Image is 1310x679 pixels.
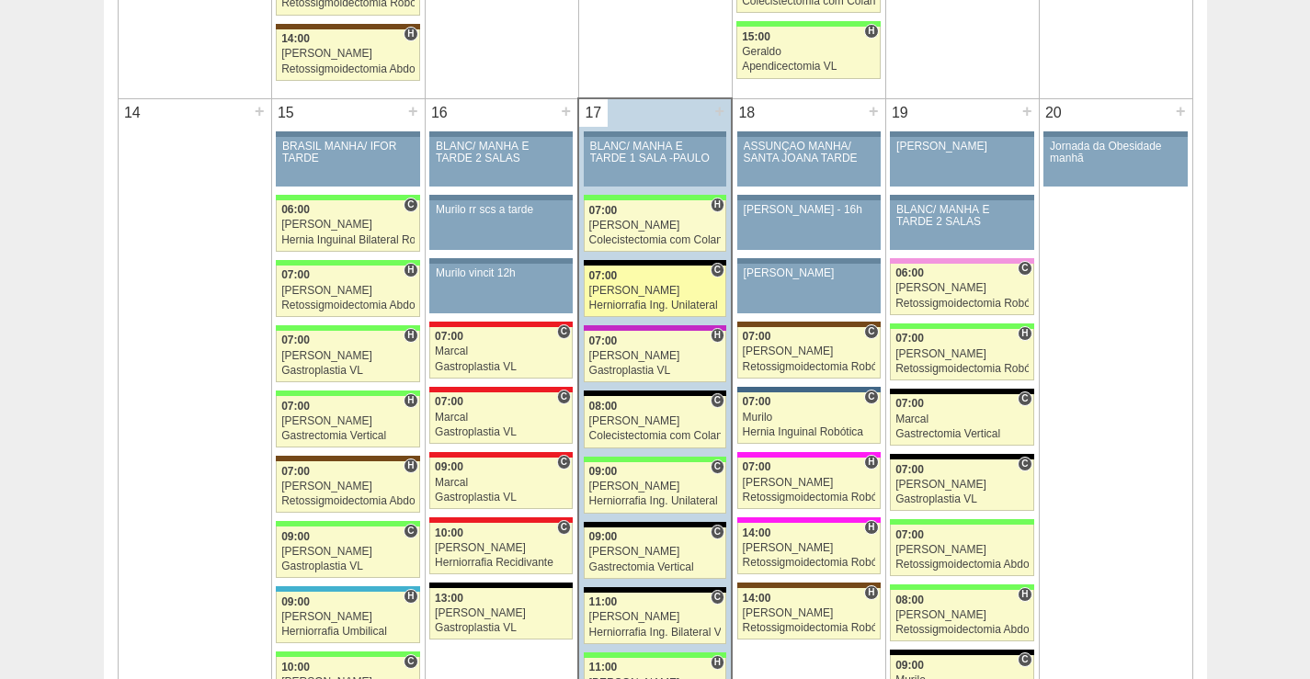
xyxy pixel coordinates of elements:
a: C 07:00 Marcal Gastroplastia VL [429,327,573,379]
a: H 07:00 [PERSON_NAME] Retossigmoidectomia Robótica [890,329,1033,380]
a: BRASIL MANHÃ/ IFOR TARDE [276,137,419,187]
div: Key: Aviso [276,131,419,137]
a: H 07:00 [PERSON_NAME] Gastrectomia Vertical [276,396,419,447]
a: 13:00 [PERSON_NAME] Gastroplastia VL [429,588,573,639]
a: C 08:00 [PERSON_NAME] Colecistectomia com Colangiografia VL [584,396,726,447]
span: 08:00 [589,400,618,413]
a: H 07:00 [PERSON_NAME] Gastroplastia VL [584,331,726,382]
div: Herniorrafia Recidivante [435,557,567,569]
div: Key: Aviso [890,195,1033,200]
div: Key: Brasil [276,195,419,200]
div: Murilo rr scs a tarde [436,204,566,216]
div: Key: Aviso [429,131,573,137]
div: Key: Blanc [890,389,1033,394]
span: 07:00 [743,330,771,343]
span: 15:00 [742,30,770,43]
div: Key: Aviso [737,258,881,264]
a: C 06:00 [PERSON_NAME] Retossigmoidectomia Robótica [890,264,1033,315]
div: Gastroplastia VL [895,493,1029,505]
div: Key: Brasil [276,325,419,331]
div: Key: Blanc [584,390,726,396]
span: Consultório [404,524,417,538]
a: Jornada da Obesidade manhã [1043,137,1187,187]
span: Hospital [864,585,878,600]
div: Key: Assunção [429,452,573,458]
div: [PERSON_NAME] [281,350,415,362]
div: Herniorrafia Ing. Unilateral VL [589,300,722,311]
span: 09:00 [589,465,618,478]
a: [PERSON_NAME] [737,264,881,313]
div: + [1173,99,1189,123]
div: Key: Blanc [584,260,726,266]
div: Key: Neomater [276,586,419,592]
span: 10:00 [281,661,310,673]
span: Consultório [864,324,878,339]
a: H 14:00 [PERSON_NAME] Retossigmoidectomia Robótica [737,588,881,639]
div: [PERSON_NAME] [743,607,875,619]
span: Consultório [711,459,724,474]
span: 14:00 [281,32,310,45]
div: Retossigmoidectomia Abdominal VL [281,495,415,507]
a: Murilo vincit 12h [429,264,573,313]
div: [PERSON_NAME] [281,415,415,427]
div: [PERSON_NAME] [589,220,722,232]
a: BLANC/ MANHÃ E TARDE 2 SALAS [429,137,573,187]
div: Retossigmoidectomia Robótica [895,298,1029,310]
span: 08:00 [895,594,924,606]
div: Gastrectomia Vertical [895,428,1029,440]
div: Herniorrafia Ing. Unilateral VL [589,495,722,507]
div: [PERSON_NAME] [896,141,1028,153]
span: 06:00 [895,266,924,279]
div: Gastroplastia VL [435,492,567,504]
a: BLANC/ MANHÃ E TARDE 1 SALA -PAULO [584,137,726,187]
div: Marcal [435,412,567,424]
a: H 14:00 [PERSON_NAME] Retossigmoidectomia Abdominal VL [276,29,419,81]
span: Consultório [711,590,724,605]
div: Key: Aviso [429,195,573,200]
div: Gastrectomia Vertical [589,561,722,573]
div: [PERSON_NAME] [281,48,415,60]
div: [PERSON_NAME] [589,350,722,362]
div: [PERSON_NAME] [895,544,1029,556]
div: Key: Blanc [890,650,1033,655]
span: 11:00 [589,661,618,673]
div: Key: Aviso [737,195,881,200]
div: 17 [579,99,608,127]
div: Retossigmoidectomia Robótica [743,622,875,634]
div: BLANC/ MANHÃ E TARDE 1 SALA -PAULO [590,141,721,164]
div: Key: Brasil [890,323,1033,329]
div: Key: Brasil [276,260,419,266]
span: 07:00 [895,528,924,541]
div: + [558,99,574,123]
a: C 07:00 Murilo Hernia Inguinal Robótica [737,392,881,444]
span: Consultório [404,654,417,669]
div: Key: Aviso [1043,131,1187,137]
span: Consultório [711,393,724,408]
div: Key: Brasil [736,21,880,27]
a: C 11:00 [PERSON_NAME] Herniorrafia Ing. Bilateral VL [584,593,726,644]
div: BLANC/ MANHÃ E TARDE 2 SALAS [896,204,1028,228]
a: C 09:00 [PERSON_NAME] Gastrectomia Vertical [584,527,726,579]
div: Key: São Luiz - Jabaquara [737,387,881,392]
div: Marcal [435,345,567,357]
div: Key: Santa Joana [737,322,881,327]
div: Retossigmoidectomia Abdominal VL [895,624,1029,636]
div: Gastroplastia VL [281,560,415,572]
div: Key: Santa Joana [276,456,419,461]
div: Herniorrafia Ing. Bilateral VL [589,627,722,639]
div: 19 [886,99,915,127]
div: Key: Maria Braido [584,325,726,331]
div: Retossigmoidectomia Abdominal VL [281,63,415,75]
div: [PERSON_NAME] [589,611,722,623]
div: Key: Assunção [429,517,573,523]
div: Apendicectomia VL [742,61,875,73]
div: Hernia Inguinal Robótica [743,426,875,438]
a: H 07:00 [PERSON_NAME] Gastroplastia VL [276,331,419,382]
div: Gastroplastia VL [435,426,567,438]
span: Consultório [557,520,571,535]
div: [PERSON_NAME] [895,348,1029,360]
div: 16 [426,99,454,127]
div: Key: Aviso [429,258,573,264]
span: 07:00 [281,400,310,413]
div: + [1020,99,1035,123]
